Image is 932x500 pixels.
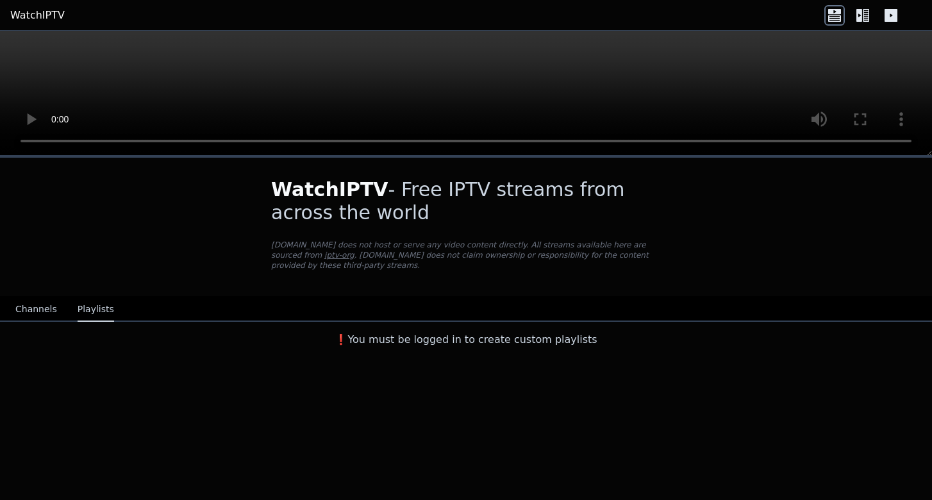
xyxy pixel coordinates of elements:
p: [DOMAIN_NAME] does not host or serve any video content directly. All streams available here are s... [271,240,661,271]
button: Playlists [78,297,114,322]
a: WatchIPTV [10,8,65,23]
h3: ❗️You must be logged in to create custom playlists [251,332,681,347]
a: iptv-org [324,251,354,260]
button: Channels [15,297,57,322]
span: WatchIPTV [271,178,388,201]
h1: - Free IPTV streams from across the world [271,178,661,224]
